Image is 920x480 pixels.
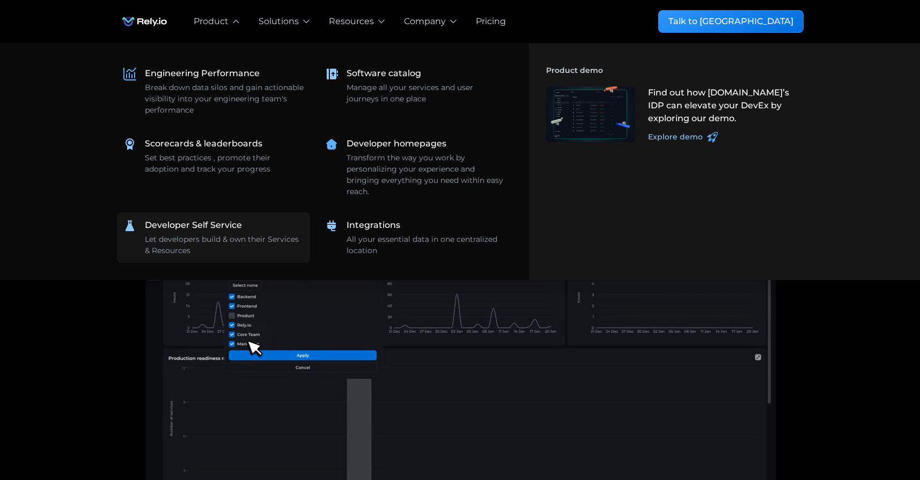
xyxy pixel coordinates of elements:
[476,15,506,28] a: Pricing
[347,137,446,150] div: Developer homepages
[404,15,446,28] div: Company
[319,212,512,263] a: IntegrationsAll your essential data in one centralized location
[347,219,400,232] div: Integrations
[117,11,172,32] a: home
[145,219,242,232] div: Developer Self Service
[648,131,703,143] div: Explore demo
[145,82,304,116] div: Break down data silos and gain actionable visibility into your engineering team's performance
[145,137,262,150] div: Scorecards & leaderboards
[648,86,797,125] div: Find out how [DOMAIN_NAME]’s IDP can elevate your DevEx by exploring our demo.
[194,15,229,28] div: Product
[347,234,505,256] div: All your essential data in one centralized location
[145,152,304,175] div: Set best practices , promote their adoption and track your progress
[145,67,260,80] div: Engineering Performance
[117,212,310,263] a: Developer Self ServiceLet developers build & own their Services & Resources
[347,152,505,197] div: Transform the way you work by personalizing your experience and bringing everything you need with...
[347,67,421,80] div: Software catalog
[329,15,374,28] div: Resources
[540,80,804,149] a: Find out how [DOMAIN_NAME]’s IDP can elevate your DevEx by exploring our demo.Explore demo
[849,409,905,465] iframe: Chatbot
[319,131,512,204] a: Developer homepagesTransform the way you work by personalizing your experience and bringing every...
[259,15,299,28] div: Solutions
[145,234,304,256] div: Let developers build & own their Services & Resources
[117,131,310,181] a: Scorecards & leaderboardsSet best practices , promote their adoption and track your progress
[347,82,505,105] div: Manage all your services and user journeys in one place
[668,15,793,28] div: Talk to [GEOGRAPHIC_DATA]
[546,61,804,80] h4: Product demo
[658,10,804,33] a: Talk to [GEOGRAPHIC_DATA]
[319,61,512,111] a: Software catalogManage all your services and user journeys in one place
[117,61,310,122] a: Engineering PerformanceBreak down data silos and gain actionable visibility into your engineering...
[117,11,172,32] img: Rely.io logo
